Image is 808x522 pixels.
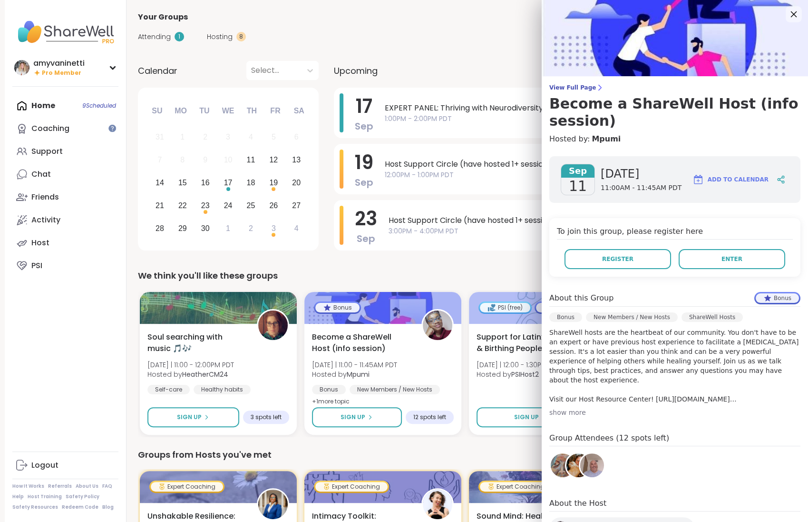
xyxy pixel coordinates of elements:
button: Add to Calendar [688,168,773,191]
div: 6 [294,130,299,143]
div: 26 [269,199,278,212]
button: Sign Up [147,407,239,427]
div: 30 [201,222,210,235]
div: Choose Friday, September 26th, 2025 [263,195,284,216]
a: FAQ [102,483,112,490]
div: 24 [224,199,233,212]
span: Sep [355,176,373,189]
h3: Become a ShareWell Host (info session) [549,95,800,130]
div: New Members / New Hosts [586,312,678,322]
span: 19 [355,149,373,176]
div: Choose Tuesday, September 30th, 2025 [195,218,215,239]
a: Redeem Code [62,504,98,511]
a: PSI [12,254,118,277]
div: Coaching [31,123,69,134]
span: Sign Up [341,413,365,422]
span: Pro Member [42,69,81,77]
span: Become a ShareWell Host (info session) [312,331,411,354]
span: Attending [138,32,171,42]
span: Host Support Circle (have hosted 1+ session) [385,159,775,170]
img: Mpumi [423,311,452,340]
img: GoingThruIt [551,453,574,477]
span: Register [602,255,633,263]
div: 16 [201,176,210,189]
img: LuAnn [566,453,590,477]
span: 3 spots left [251,413,282,421]
span: Hosting [207,32,233,42]
a: Help [12,493,24,500]
h4: About this Group [549,292,613,304]
div: 19 [269,176,278,189]
div: 17 [224,176,233,189]
span: [DATE] | 12:00 - 1:30PM PDT [477,360,561,370]
div: Not available Wednesday, September 3rd, 2025 [218,127,238,148]
b: PSIHost2 [511,370,539,379]
div: 2 [203,130,207,143]
div: 14 [156,176,164,189]
div: Choose Wednesday, October 1st, 2025 [218,218,238,239]
span: Add to Calendar [708,175,769,184]
span: Enter [721,255,742,263]
div: Bonus [536,303,580,312]
img: Dave76 [580,453,604,477]
div: 9 [203,153,207,166]
div: Choose Saturday, October 4th, 2025 [286,218,307,239]
div: PSI [31,261,42,271]
div: 1 [180,130,185,143]
div: 28 [156,222,164,235]
div: 3 [272,222,276,235]
div: ShareWell Hosts [681,312,743,322]
div: Not available Saturday, September 6th, 2025 [286,127,307,148]
div: 10 [224,153,233,166]
a: How It Works [12,483,44,490]
span: 1:00PM - 2:00PM PDT [385,114,775,124]
span: 17 [356,93,372,120]
div: Mo [170,100,191,121]
span: 11 [569,178,587,195]
h4: To join this group, please register here [557,226,793,240]
a: Support [12,140,118,163]
img: JuliaSatterlee [423,490,452,519]
div: 25 [247,199,255,212]
a: View Full PageBecome a ShareWell Host (info session) [549,84,800,130]
div: Choose Tuesday, September 16th, 2025 [195,173,215,193]
div: Logout [31,460,58,471]
span: Hosted by [147,370,234,379]
span: 12:00PM - 1:00PM PDT [385,170,775,180]
span: [DATE] | 11:00 - 11:45AM PDT [312,360,397,370]
div: Choose Tuesday, September 23rd, 2025 [195,195,215,216]
span: [DATE] [601,166,681,181]
h4: Hosted by: [549,133,800,145]
div: show more [549,408,800,417]
div: month 2025-09 [148,126,308,240]
div: Choose Thursday, September 18th, 2025 [241,173,261,193]
img: HeatherCM24 [258,311,288,340]
div: Choose Thursday, September 11th, 2025 [241,150,261,171]
div: Expert Coaching [151,482,223,492]
div: Sa [288,100,309,121]
span: Soul searching with music 🎵🎶 [147,331,246,354]
div: Bonus [315,303,360,312]
div: Not available Tuesday, September 2nd, 2025 [195,127,215,148]
div: 20 [292,176,301,189]
span: 11:00AM - 11:45AM PDT [601,183,681,193]
div: Expert Coaching [315,482,388,492]
div: Bonus [549,312,582,322]
div: New Members / New Hosts [350,385,440,394]
span: View Full Page [549,84,800,91]
div: Choose Monday, September 15th, 2025 [172,173,193,193]
div: Host [31,238,49,248]
div: Choose Thursday, October 2nd, 2025 [241,218,261,239]
div: 15 [178,176,187,189]
a: Mpumi [592,133,621,145]
a: Safety Resources [12,504,58,511]
h4: Group Attendees (12 spots left) [549,432,800,446]
span: [DATE] | 11:00 - 12:00PM PDT [147,360,234,370]
div: 21 [156,199,164,212]
div: 18 [247,176,255,189]
span: Sep [357,232,375,245]
div: PSI (free) [480,303,530,312]
button: Sign Up [312,407,402,427]
span: Your Groups [138,11,188,23]
div: Choose Thursday, September 25th, 2025 [241,195,261,216]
